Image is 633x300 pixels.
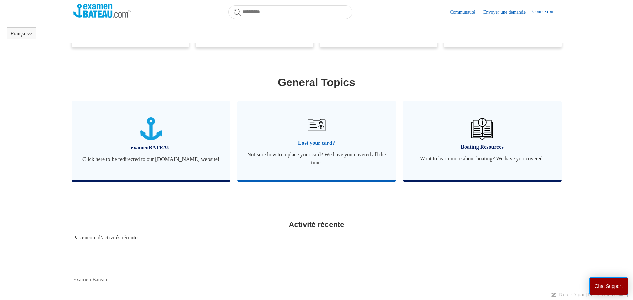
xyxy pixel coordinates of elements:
h2: Activité récente [73,219,560,230]
img: 01JRG6G4NA4NJ1BVG8MJM761YH [305,113,328,137]
h1: General Topics [73,74,560,90]
span: Want to learn more about boating? We have you covered. [413,155,552,163]
span: Not sure how to replace your card? We have you covered all the time. [247,151,386,167]
input: Rechercher [228,5,352,19]
a: Envoyer une demande [483,9,532,16]
div: Pas encore d’activités récentes. [73,234,560,242]
a: Réalisé par [PERSON_NAME] [559,292,628,297]
span: Boating Resources [413,143,552,151]
button: Chat Support [589,277,628,295]
img: 01JHREV2E6NG3DHE8VTG8QH796 [471,118,493,140]
span: Click here to be redirected to our [DOMAIN_NAME] website! [82,155,220,163]
a: examenBATEAU Click here to be redirected to our [DOMAIN_NAME] website! [72,101,230,180]
a: Boating Resources Want to learn more about boating? We have you covered. [403,101,562,180]
a: Lost your card? Not sure how to replace your card? We have you covered all the time. [237,101,396,180]
button: Français [10,31,33,37]
span: examenBATEAU [82,144,220,152]
a: Examen Bateau [73,276,107,284]
img: 01JTNN85WSQ5FQ6HNXPDSZ7SRA [140,117,162,141]
img: Page d’accueil du Centre d’aide Examen Bateau [73,4,132,18]
a: Communauté [449,9,482,16]
a: Connexion [532,8,560,16]
span: Lost your card? [247,139,386,147]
